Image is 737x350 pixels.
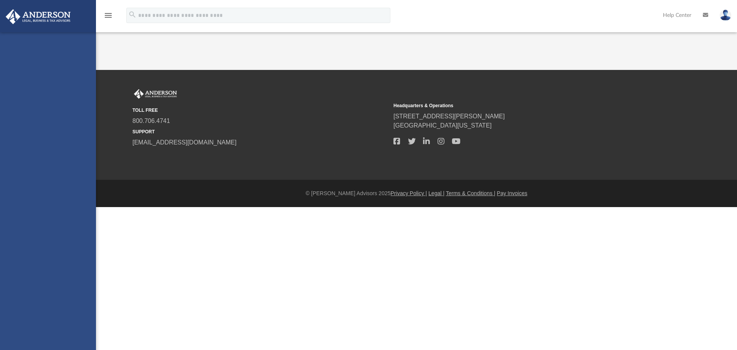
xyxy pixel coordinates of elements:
i: search [128,10,137,19]
a: [GEOGRAPHIC_DATA][US_STATE] [393,122,492,129]
small: SUPPORT [132,128,388,135]
small: Headquarters & Operations [393,102,649,109]
a: 800.706.4741 [132,118,170,124]
a: Privacy Policy | [391,190,427,196]
a: Terms & Conditions | [446,190,496,196]
img: Anderson Advisors Platinum Portal [132,89,178,99]
a: Legal | [428,190,445,196]
a: [STREET_ADDRESS][PERSON_NAME] [393,113,505,119]
i: menu [104,11,113,20]
a: menu [104,15,113,20]
div: © [PERSON_NAME] Advisors 2025 [96,189,737,197]
img: Anderson Advisors Platinum Portal [3,9,73,24]
a: Pay Invoices [497,190,527,196]
a: [EMAIL_ADDRESS][DOMAIN_NAME] [132,139,236,146]
small: TOLL FREE [132,107,388,114]
img: User Pic [720,10,731,21]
